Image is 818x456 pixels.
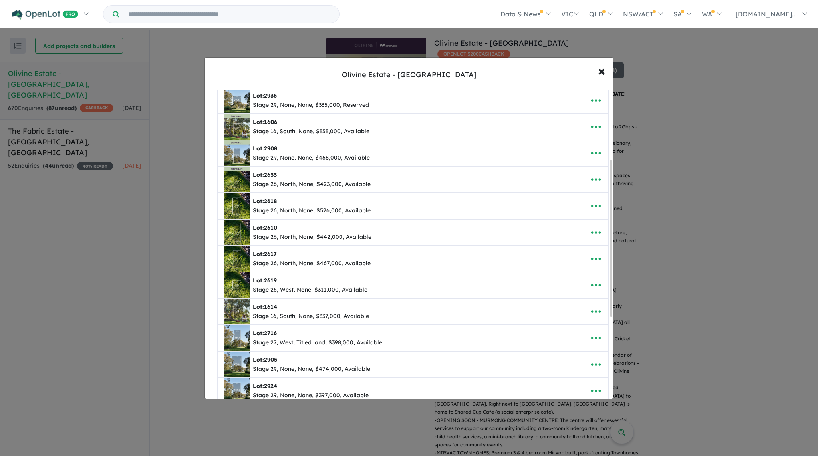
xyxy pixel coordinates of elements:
span: 2610 [264,224,277,231]
img: Olivine%20Estate%20-%20Donnybrook%20-%20Lot%202610___1751246813.jpg [224,220,250,245]
img: Olivine%20Estate%20-%20Donnybrook%20-%20Lot%202908___1759442364.jpg [224,140,250,166]
b: Lot: [253,145,277,152]
img: Olivine%20Estate%20-%20Donnybrook%20-%20Lot%201614___1751245959.jpg [224,299,250,324]
span: [DOMAIN_NAME]... [735,10,797,18]
span: 2908 [264,145,277,152]
img: Olivine%20Estate%20-%20Donnybrook%20-%20Lot%202716___1756913008.jpg [224,325,250,351]
img: Olivine%20Estate%20-%20Donnybrook%20-%20Lot%202617___1751246881.jpg [224,246,250,272]
img: Olivine%20Estate%20-%20Donnybrook%20-%20Lot%202633___1759442469.jpg [224,167,250,192]
input: Try estate name, suburb, builder or developer [121,6,338,23]
span: 2924 [264,382,277,390]
img: Olivine%20Estate%20-%20Donnybrook%20-%20Lot%202618___1751246025.jpg [224,193,250,219]
span: 2716 [264,330,277,337]
img: Openlot PRO Logo White [12,10,78,20]
img: Olivine%20Estate%20-%20Donnybrook%20-%20Lot%202905___1755844108.jpg [224,352,250,377]
span: 2936 [264,92,277,99]
b: Lot: [253,277,277,284]
span: 1606 [264,118,277,126]
div: Stage 26, West, None, $311,000, Available [253,285,367,295]
b: Lot: [253,250,277,258]
div: Stage 26, North, None, $423,000, Available [253,180,371,189]
span: 1614 [264,303,277,310]
div: Stage 27, West, Titled land, $398,000, Available [253,338,382,348]
div: Stage 29, None, None, $397,000, Available [253,391,369,400]
img: Olivine%20Estate%20-%20Donnybrook%20-%20Lot%202619___1751246066.jpg [224,272,250,298]
div: Stage 26, North, None, $526,000, Available [253,206,371,216]
div: Stage 29, None, None, $474,000, Available [253,364,370,374]
div: Olivine Estate - [GEOGRAPHIC_DATA] [342,70,477,80]
div: Stage 16, South, None, $353,000, Available [253,127,369,136]
b: Lot: [253,198,277,205]
b: Lot: [253,382,277,390]
b: Lot: [253,118,277,126]
b: Lot: [253,303,277,310]
div: Stage 26, North, None, $442,000, Available [253,232,371,242]
span: × [598,62,605,79]
span: 2617 [264,250,277,258]
img: Olivine%20Estate%20-%20Donnybrook%20-%20Lot%201606___1759442313.jpg [224,114,250,140]
img: Olivine%20Estate%20-%20Donnybrook%20-%20Lot%202936___1758685384.jpg [224,88,250,113]
div: Stage 26, North, None, $467,000, Available [253,259,371,268]
span: 2618 [264,198,277,205]
div: Stage 29, None, None, $335,000, Reserved [253,100,369,110]
span: 2619 [264,277,277,284]
span: 2633 [264,171,277,178]
b: Lot: [253,330,277,337]
b: Lot: [253,92,277,99]
span: 2905 [264,356,277,363]
img: Olivine%20Estate%20-%20Donnybrook%20-%20Lot%202924___1755843986.jpg [224,378,250,404]
div: Stage 16, South, None, $337,000, Available [253,312,369,321]
b: Lot: [253,171,277,178]
b: Lot: [253,356,277,363]
div: Stage 29, None, None, $468,000, Available [253,153,370,163]
b: Lot: [253,224,277,231]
